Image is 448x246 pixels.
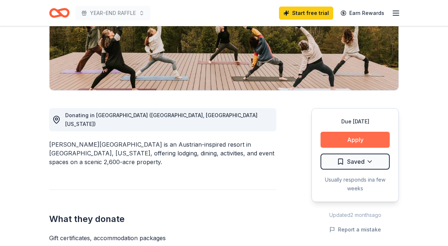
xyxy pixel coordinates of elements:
[75,6,150,20] button: YEAR-END RAFFLE
[90,9,136,17] span: YEAR-END RAFFLE
[321,154,390,170] button: Saved
[279,7,333,20] a: Start free trial
[321,132,390,148] button: Apply
[321,117,390,126] div: Due [DATE]
[336,7,389,20] a: Earn Rewards
[347,157,365,166] span: Saved
[49,213,276,225] h2: What they donate
[49,4,70,21] a: Home
[321,175,390,193] div: Usually responds in a few weeks
[65,112,258,127] span: Donating in [GEOGRAPHIC_DATA] ([GEOGRAPHIC_DATA], [GEOGRAPHIC_DATA][US_STATE])
[329,225,381,234] button: Report a mistake
[49,140,276,166] div: [PERSON_NAME][GEOGRAPHIC_DATA] is an Austrian-inspired resort in [GEOGRAPHIC_DATA], [US_STATE], o...
[49,234,276,242] div: Gift certificates, accommodation packages
[311,211,399,219] div: Updated 2 months ago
